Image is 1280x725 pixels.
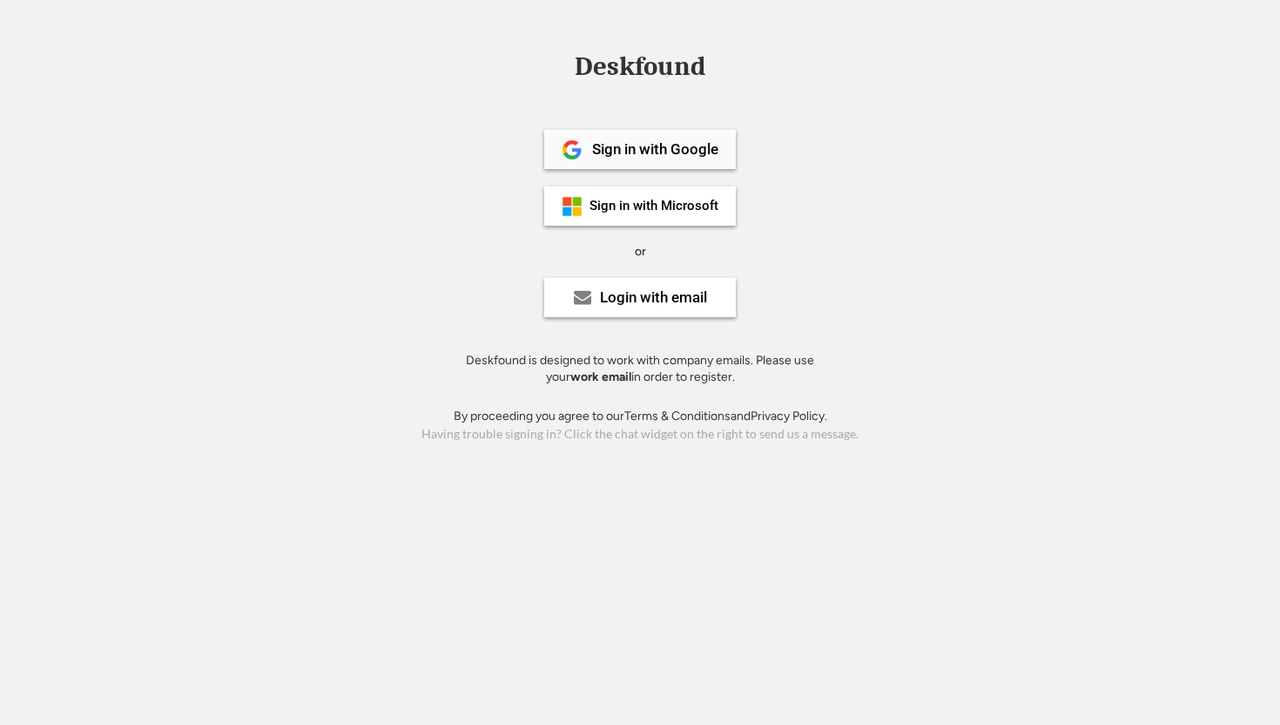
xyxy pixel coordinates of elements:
[751,409,827,423] a: Privacy Policy.
[635,243,646,261] div: or
[589,200,718,213] div: Sign in with Microsoft
[570,369,631,384] strong: work email
[566,53,714,80] div: Deskfound
[600,290,707,305] div: Login with email
[592,142,718,157] div: Sign in with Google
[562,139,583,160] img: 1024px-Google__G__Logo.svg.png
[624,409,731,423] a: Terms & Conditions
[454,408,827,425] div: By proceeding you agree to our and
[444,352,836,386] div: Deskfound is designed to work with company emails. Please use your in order to register.
[562,196,583,217] img: ms-symbollockup_mssymbol_19.png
